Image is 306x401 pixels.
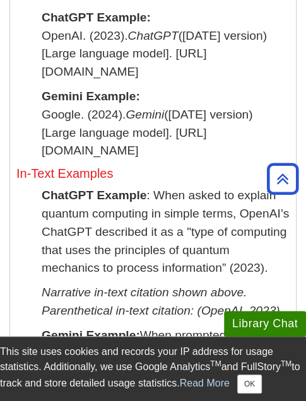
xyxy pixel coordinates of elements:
[210,359,221,368] sup: TM
[42,328,140,342] strong: Gemini Example:
[16,166,290,180] h5: In-Text Examples
[224,311,306,337] button: Library Chat
[262,170,303,187] a: Back to Top
[180,378,230,388] a: Read More
[126,108,164,121] em: Gemini
[281,359,291,368] sup: TM
[42,187,290,277] p: : When asked to explain quantum computing in simple terms, OpenAI’s ChatGPT described it as a "ty...
[42,88,290,160] p: Google. (2024). ([DATE] version) [Large language model]. [URL][DOMAIN_NAME]
[42,90,140,103] strong: Gemini Example:
[42,11,151,24] strong: ChatGPT Example:
[42,189,146,202] strong: ChatGPT Example
[237,375,262,393] button: Close
[42,286,280,317] em: Narrative in-text citation shown above. Parenthetical in-text citation: (OpenAI, 2023)
[128,29,179,42] em: ChatGPT
[42,9,290,81] p: OpenAI. (2023). ([DATE] version) [Large language model]. [URL][DOMAIN_NAME]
